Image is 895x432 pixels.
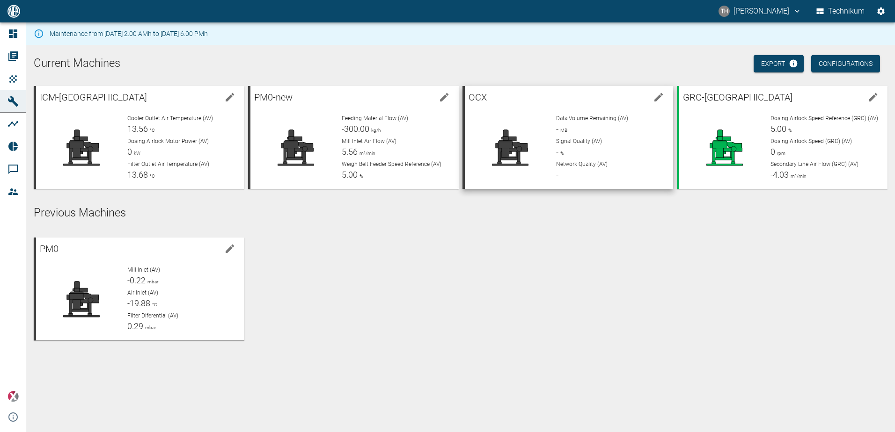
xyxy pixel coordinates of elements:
span: Feeding Material Flow (AV) [342,115,408,122]
span: Filter Diferential (AV) [127,312,178,319]
span: Dosing Airlock Speed Reference (GRC) (AV) [770,115,878,122]
span: GRC-[GEOGRAPHIC_DATA] [683,92,792,103]
span: % [786,128,792,133]
span: kg/h [369,128,381,133]
h5: Previous Machines [34,206,888,221]
button: edit machine [864,88,882,107]
span: Weigh Belt Feeder Speed Reference (AV) [342,161,441,167]
span: 0 [770,147,775,157]
button: edit machine [649,88,668,107]
a: OCXedit machineData Volume Remaining (AV)-MBSignal Quality (AV)-%Network Quality (AV)- [462,86,673,189]
span: Cooler Outlet Air Temperature (AV) [127,115,213,122]
a: GRC-[GEOGRAPHIC_DATA]edit machineDosing Airlock Speed Reference (GRC) (AV)5.00%Dosing Airlock Spe... [677,86,888,189]
a: ICM-[GEOGRAPHIC_DATA]edit machineCooler Outlet Air Temperature (AV)13.56°CDosing Airlock Motor Po... [34,86,244,189]
span: Air Inlet (AV) [127,289,158,296]
span: Mill Inlet (AV) [127,266,160,273]
span: rpm [775,151,785,156]
span: m³/min [358,151,375,156]
span: Dosing Airlock Motor Power (AV) [127,138,209,144]
span: Filter Outlet Air Temperature (AV) [127,161,209,167]
span: MB [558,128,567,133]
span: OCX [469,92,487,103]
div: Maintenance from [DATE] 2:00 AMh to [DATE] 6:00 PMh [50,25,208,42]
button: edit machine [435,88,454,107]
span: - [556,170,558,180]
span: °C [150,302,157,307]
button: thomas.hosten@neuman-esser.de [717,3,803,20]
span: ICM-[GEOGRAPHIC_DATA] [40,92,147,103]
span: mbar [143,325,156,330]
span: kW [132,151,140,156]
span: PM0 [40,243,59,254]
span: m³/min [789,173,807,179]
img: Xplore Logo [7,391,19,402]
a: PM0edit machineMill Inlet (AV)-0.22mbarAir Inlet (AV)-19.88°CFilter Diferential (AV)0.29mbar [34,238,244,340]
span: Dosing Airlock Speed (GRC) (AV) [770,138,852,144]
button: edit machine [220,88,239,107]
span: - [556,124,558,134]
span: -4.03 [770,170,789,180]
span: Network Quality (AV) [556,161,608,167]
button: Configurations [811,55,880,72]
span: °C [148,173,155,179]
img: logo [7,5,21,17]
span: % [358,173,363,179]
button: Settings [873,3,889,20]
span: 13.56 [127,124,148,134]
span: Signal Quality (AV) [556,138,602,144]
button: Technikum [814,3,867,20]
span: mbar [146,279,158,284]
h1: Current Machines [34,56,888,71]
span: - [556,147,558,157]
span: 5.00 [770,124,786,134]
div: TH [719,6,730,17]
span: 5.00 [342,170,358,180]
span: 13.68 [127,170,148,180]
span: 0 [127,147,132,157]
span: PM0-new [254,92,293,103]
span: -19.88 [127,298,150,308]
a: Export [754,55,804,72]
span: 0.29 [127,321,143,331]
span: -0.22 [127,275,146,285]
span: °C [148,128,155,133]
span: Data Volume Remaining (AV) [556,115,628,122]
svg: Now with HF Export [789,59,798,68]
span: Mill Inlet Air Flow (AV) [342,138,396,144]
a: PM0-newedit machineFeeding Material Flow (AV)-300.00kg/hMill Inlet Air Flow (AV)5.56m³/minWeigh B... [248,86,459,189]
span: 5.56 [342,147,358,157]
span: -300.00 [342,124,369,134]
span: % [558,151,564,156]
span: Secondary Line Air Flow (GRC) (AV) [770,161,858,167]
button: edit machine [220,239,239,258]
